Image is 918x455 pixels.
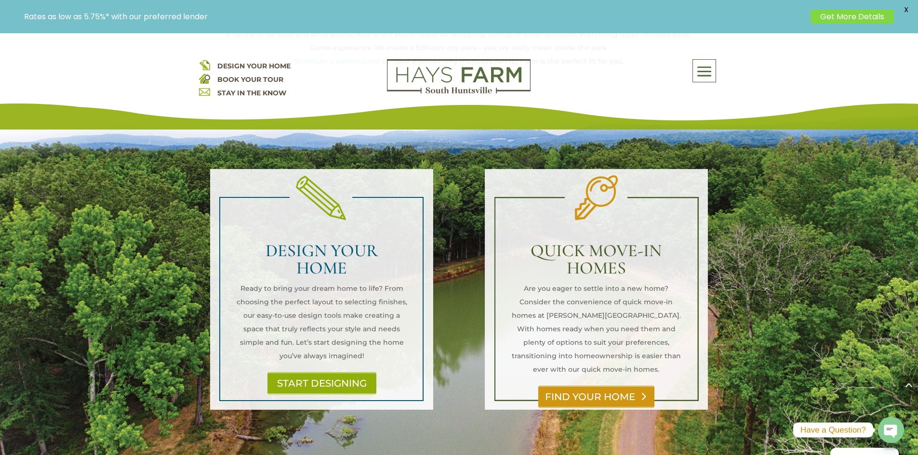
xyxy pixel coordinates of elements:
a: Get More Details [811,10,894,24]
a: STAY IN THE KNOW [217,89,286,97]
p: Rates as low as 5.75%* with our preferred lender [24,12,806,21]
img: book your home tour [199,73,210,84]
h2: QUICK MOVE-IN HOMES [510,242,682,282]
a: FIND YOUR HOME [538,386,654,408]
a: DESIGN YOUR HOME [217,62,291,70]
p: Ready to bring your dream home to life? From choosing the perfect layout to selecting finishes, o... [236,282,408,363]
img: Logo [387,59,531,94]
p: Are you eager to settle into a new home? Consider the convenience of quick move-in homes at [PERS... [510,282,682,376]
h2: DESIGN YOUR HOME [236,242,408,282]
a: BOOK YOUR TOUR [217,75,283,84]
span: X [899,2,913,17]
a: START DESIGNING [267,372,376,394]
img: design your home [199,59,210,70]
a: hays farm homes huntsville development [387,87,531,96]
